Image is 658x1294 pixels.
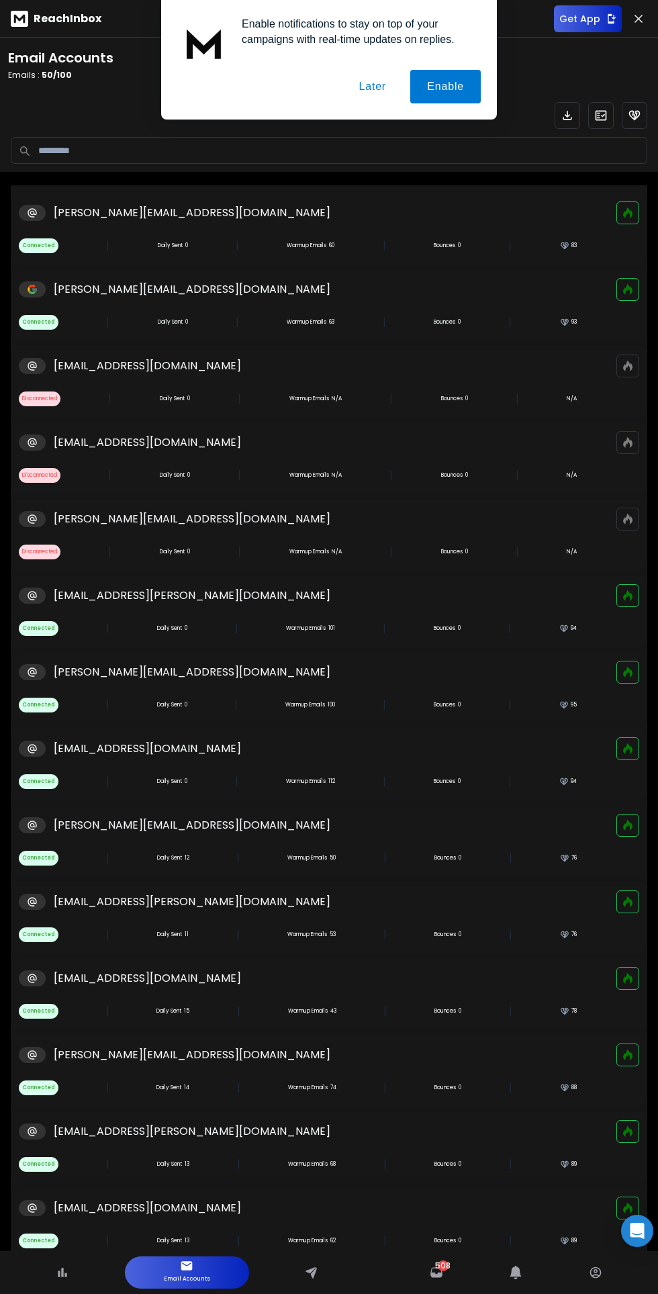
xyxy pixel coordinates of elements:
[434,1160,456,1168] p: Bounces
[157,1237,182,1245] p: Daily Sent
[516,391,519,407] span: |
[559,777,577,786] div: 94
[234,697,238,713] span: |
[287,931,336,939] div: 53
[54,1123,330,1140] p: [EMAIL_ADDRESS][PERSON_NAME][DOMAIN_NAME]
[567,548,577,556] p: N/A
[559,624,577,633] div: 94
[289,548,342,556] div: N/A
[559,700,577,710] div: 95
[286,778,326,786] p: Warmup Emails
[19,698,58,712] span: Connected
[54,434,241,451] p: [EMAIL_ADDRESS][DOMAIN_NAME]
[389,544,393,560] span: |
[560,1007,577,1016] div: 78
[54,1200,241,1216] p: [EMAIL_ADDRESS][DOMAIN_NAME]
[441,395,463,403] p: Bounces
[509,850,512,866] span: |
[108,544,111,560] span: |
[342,70,402,103] button: Later
[156,1084,189,1092] div: 14
[19,468,60,483] span: Disconnected
[157,778,182,786] p: Daily Sent
[287,931,327,939] p: Warmup Emails
[567,395,577,403] p: N/A
[54,281,330,297] p: [PERSON_NAME][EMAIL_ADDRESS][DOMAIN_NAME]
[434,854,456,862] p: Bounces
[288,1084,328,1092] p: Warmup Emails
[236,314,239,330] span: |
[287,854,336,862] div: 50
[157,854,182,862] p: Daily Sent
[108,391,111,407] span: |
[434,931,456,939] p: Bounces
[157,625,182,633] p: Daily Sent
[19,238,58,253] span: Connected
[288,1007,328,1015] p: Warmup Emails
[236,927,240,943] span: |
[19,391,60,406] span: Disconnected
[235,774,238,790] span: |
[434,778,455,786] p: Bounces
[560,853,577,863] div: 76
[287,318,334,326] div: 63
[459,931,461,939] p: 0
[289,395,329,403] p: Warmup Emails
[434,242,455,250] p: Bounces
[288,1237,336,1245] div: 62
[108,467,111,483] span: |
[509,1003,512,1019] span: |
[465,471,468,479] p: 0
[54,1047,330,1063] p: [PERSON_NAME][EMAIL_ADDRESS][DOMAIN_NAME]
[160,471,190,479] div: 0
[287,318,326,326] p: Warmup Emails
[383,774,386,790] span: |
[383,697,386,713] span: |
[560,318,577,327] div: 93
[54,358,241,374] p: [EMAIL_ADDRESS][DOMAIN_NAME]
[289,395,342,403] div: N/A
[560,241,577,250] div: 83
[106,1080,109,1096] span: |
[434,318,455,326] p: Bounces
[285,701,335,709] div: 100
[288,1237,328,1245] p: Warmup Emails
[383,850,387,866] span: |
[383,314,386,330] span: |
[157,1237,189,1245] div: 13
[434,1084,456,1092] p: Bounces
[54,894,330,910] p: [EMAIL_ADDRESS][PERSON_NAME][DOMAIN_NAME]
[160,548,185,556] p: Daily Sent
[389,467,393,483] span: |
[19,315,58,330] span: Connected
[19,774,58,789] span: Connected
[560,1236,577,1246] div: 89
[289,471,342,479] div: N/A
[19,1234,58,1248] span: Connected
[106,697,109,713] span: |
[106,774,109,790] span: |
[160,395,185,403] p: Daily Sent
[508,774,512,790] span: |
[106,314,109,330] span: |
[54,205,330,221] p: [PERSON_NAME][EMAIL_ADDRESS][DOMAIN_NAME]
[157,1160,182,1168] p: Daily Sent
[19,851,58,866] span: Connected
[106,850,109,866] span: |
[288,1160,336,1168] div: 68
[287,242,326,250] p: Warmup Emails
[237,1080,240,1096] span: |
[383,1080,387,1096] span: |
[434,1237,456,1245] p: Bounces
[459,1084,461,1092] p: 0
[383,1233,387,1249] span: |
[285,701,325,709] p: Warmup Emails
[383,238,386,254] span: |
[19,1157,58,1172] span: Connected
[106,927,109,943] span: |
[508,238,512,254] span: |
[289,471,329,479] p: Warmup Emails
[157,854,189,862] div: 12
[288,1084,336,1092] div: 74
[236,238,239,254] span: |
